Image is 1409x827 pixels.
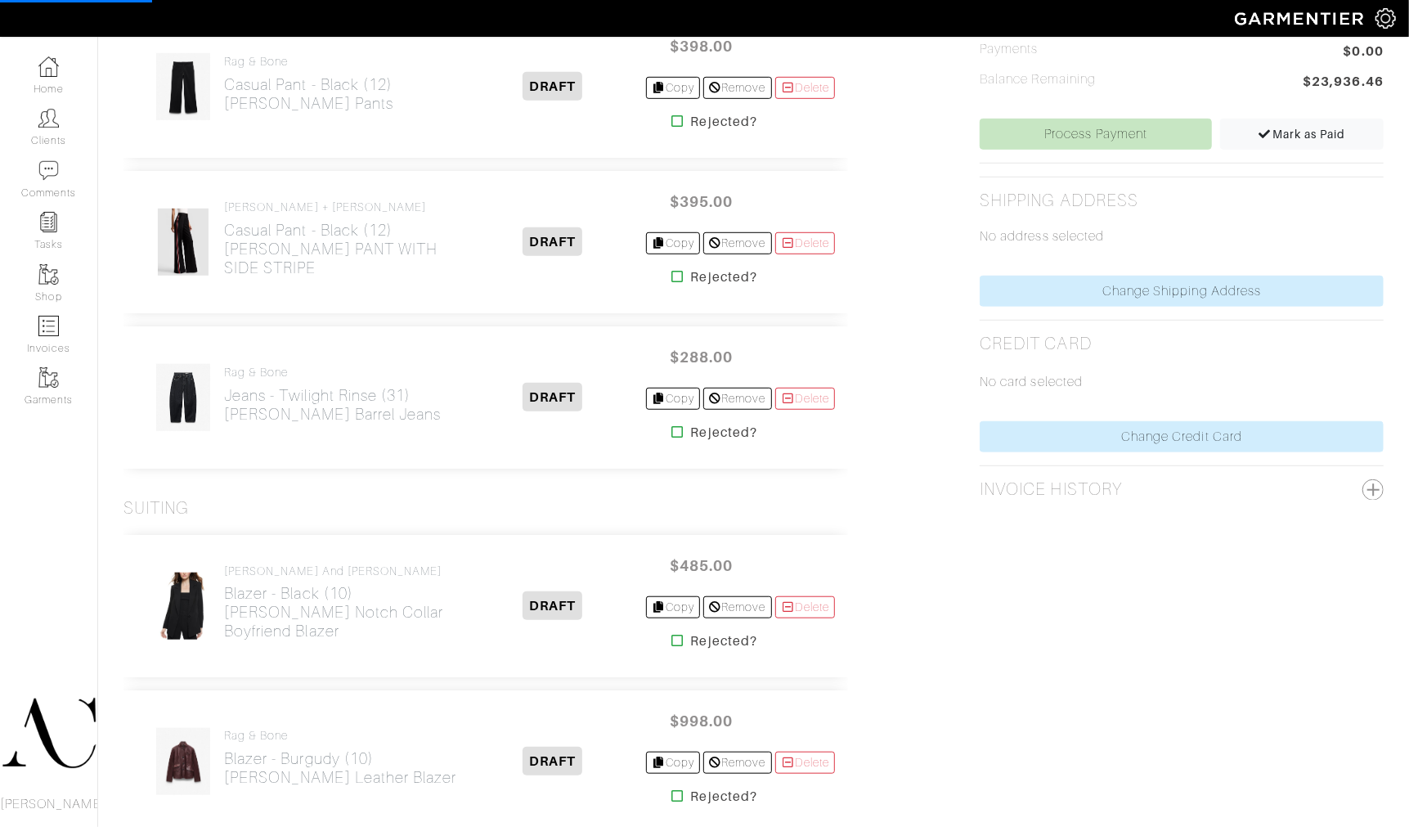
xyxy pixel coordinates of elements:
span: $288.00 [653,339,751,375]
a: Process Payment [980,119,1212,150]
span: $485.00 [653,548,751,583]
span: DRAFT [523,227,582,256]
h2: Casual Pant - Black (12) [PERSON_NAME] PANT WITH SIDE STRIPE [224,221,460,277]
a: Remove [703,752,771,774]
h2: Credit Card [980,334,1092,354]
h4: rag & bone [224,366,441,380]
span: $998.00 [653,703,751,739]
h4: rag & bone [224,729,456,743]
img: garmentier-logo-header-white-b43fb05a5012e4ada735d5af1a66efaba907eab6374d6393d1fbf88cb4ef424d.png [1227,4,1375,33]
p: No address selected [980,227,1384,246]
img: gear-icon-white-bd11855cb880d31180b6d7d6211b90ccbf57a29d726f0c71d8c61bd08dd39cc2.png [1375,8,1396,29]
img: orders-icon-0abe47150d42831381b5fb84f609e132dff9fe21cb692f30cb5eec754e2cba89.png [38,316,59,336]
img: garments-icon-b7da505a4dc4fd61783c78ac3ca0ef83fa9d6f193b1c9dc38574b1d14d53ca28.png [38,367,59,388]
a: Change Credit Card [980,421,1384,452]
h4: [PERSON_NAME] and [PERSON_NAME] [224,564,460,578]
span: DRAFT [523,383,582,411]
a: Change Shipping Address [980,276,1384,307]
strong: Rejected? [691,267,757,287]
span: DRAFT [523,72,582,101]
a: Copy [646,77,701,99]
a: [PERSON_NAME] + [PERSON_NAME] Casual Pant - Black (12)[PERSON_NAME] PANT WITH SIDE STRIPE [224,200,460,277]
span: DRAFT [523,591,582,620]
a: Remove [703,596,771,618]
h2: Blazer - Burgudy (10) [PERSON_NAME] Leather Blazer [224,749,456,787]
h4: [PERSON_NAME] + [PERSON_NAME] [224,200,460,214]
span: Mark as Paid [1259,128,1346,141]
h2: Blazer - Black (10) [PERSON_NAME] Notch Collar Boyfriend Blazer [224,584,460,640]
a: Copy [646,596,701,618]
a: Delete [775,388,836,410]
img: clients-icon-6bae9207a08558b7cb47a8932f037763ab4055f8c8b6bfacd5dc20c3e0201464.png [38,108,59,128]
a: Copy [646,752,701,774]
a: Delete [775,752,836,774]
span: $23,936.46 [1304,72,1384,94]
a: Delete [775,77,836,99]
img: EnCauUW8MpA4YVQBg9jmpGid [155,727,211,796]
span: DRAFT [523,747,582,775]
h2: Jeans - Twilight Rinse (31) [PERSON_NAME] Barrel Jeans [224,386,441,424]
img: comment-icon-a0a6a9ef722e966f86d9cbdc48e553b5cf19dbc54f86b18d962a5391bc8f6eb6.png [38,160,59,181]
span: $395.00 [653,184,751,219]
a: Copy [646,388,701,410]
img: gCiphybid52CVzg31HGppyEm [155,52,211,121]
h2: Casual Pant - Black (12) [PERSON_NAME] Pants [224,75,393,113]
img: dashboard-icon-dbcd8f5a0b271acd01030246c82b418ddd0df26cd7fceb0bd07c9910d44c42f6.png [38,56,59,77]
img: B8bcZy2Dk2ACL5FU3hGfm51K [155,572,211,640]
a: rag & bone Jeans - Twilight Rinse (31)[PERSON_NAME] Barrel Jeans [224,366,441,424]
h2: Invoice History [980,479,1122,500]
a: rag & bone Blazer - Burgudy (10)[PERSON_NAME] Leather Blazer [224,729,456,787]
h4: rag & bone [224,55,393,69]
img: garments-icon-b7da505a4dc4fd61783c78ac3ca0ef83fa9d6f193b1c9dc38574b1d14d53ca28.png [38,264,59,285]
strong: Rejected? [691,631,757,651]
h2: Shipping Address [980,191,1138,211]
p: No card selected [980,372,1384,392]
a: Copy [646,232,701,254]
strong: Rejected? [691,787,757,807]
span: $398.00 [653,29,751,64]
a: Remove [703,388,771,410]
a: Delete [775,596,836,618]
img: yCJeuoHL6Bf5SgMkJVTPSLWP [155,363,211,432]
span: $0.00 [1344,42,1384,61]
img: reminder-icon-8004d30b9f0a5d33ae49ab947aed9ed385cf756f9e5892f1edd6e32f2345188e.png [38,212,59,232]
a: Mark as Paid [1220,119,1384,150]
a: rag & bone Casual Pant - Black (12)[PERSON_NAME] Pants [224,55,393,113]
img: U2eVWAhS7oV5pnS6xYDFrSrd [157,208,209,276]
h5: Balance Remaining [980,72,1096,88]
a: [PERSON_NAME] and [PERSON_NAME] Blazer - Black (10)[PERSON_NAME] Notch Collar Boyfriend Blazer [224,564,460,641]
h5: Payments [980,42,1038,57]
a: Remove [703,232,771,254]
strong: Rejected? [691,112,757,132]
strong: Rejected? [691,423,757,443]
a: Remove [703,77,771,99]
a: Delete [775,232,836,254]
h3: Suiting [123,498,189,519]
